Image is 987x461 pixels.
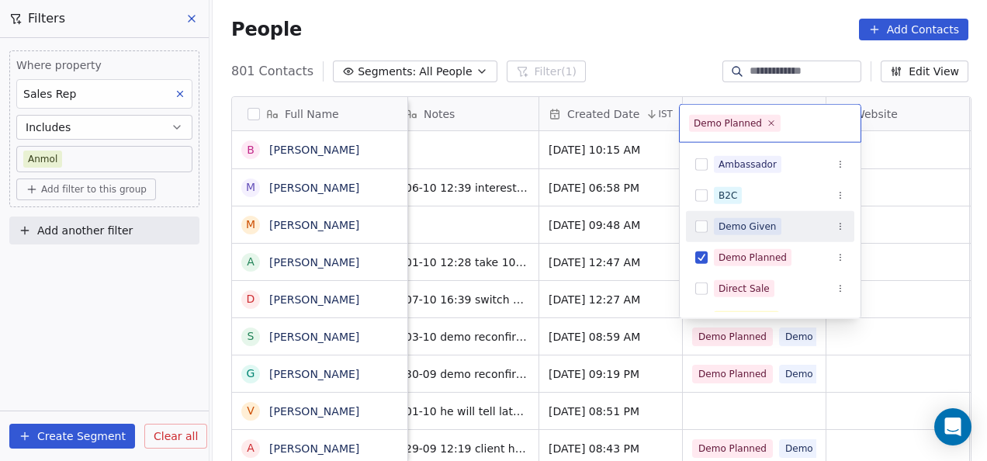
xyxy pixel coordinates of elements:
div: Direct Sale [719,282,770,296]
div: Demo Planned [719,251,787,265]
div: B2C [719,189,737,203]
div: Demo Given [719,220,777,234]
div: Ambassador [719,158,777,172]
div: Demo Planned [694,116,762,130]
